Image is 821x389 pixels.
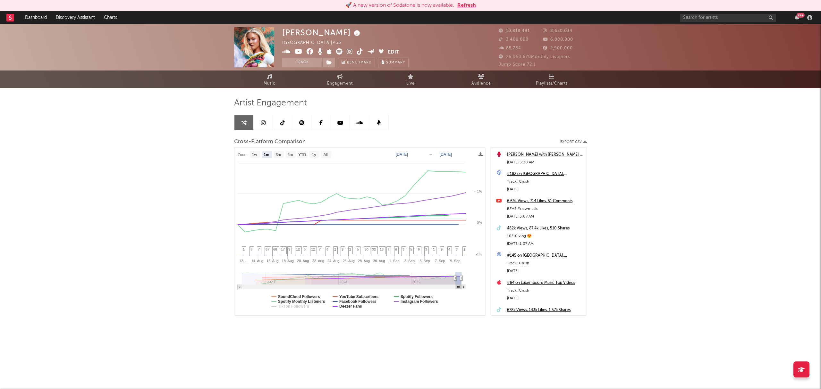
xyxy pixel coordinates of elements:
a: #182 on [GEOGRAPHIC_DATA], [GEOGRAPHIC_DATA] [507,170,583,178]
div: BFHS #newmusic [507,205,583,213]
div: [DATE] [507,186,583,193]
span: Audience [471,80,491,87]
span: 67 [266,247,269,251]
text: 1m [264,153,269,157]
text: 1y [312,153,316,157]
text: 1. Sep [389,259,400,263]
div: [PERSON_NAME] [282,27,362,38]
a: Discovery Assistant [51,11,99,24]
div: [DATE] 5:30 AM [507,159,583,166]
span: Live [406,80,415,87]
span: 32 [372,247,376,251]
span: 9 [441,247,443,251]
span: 13 [380,247,384,251]
text: 7. Sep [435,259,445,263]
text: 16. Aug [267,259,278,263]
text: 18. Aug [282,259,294,263]
span: 4 [448,247,450,251]
a: Engagement [305,70,375,88]
div: The side parts first official appearance!!! 🌺🌺🌺🌺 [507,314,583,322]
a: Dashboard [21,11,51,24]
text: 24. Aug [327,259,339,263]
div: [GEOGRAPHIC_DATA] | Pop [282,39,349,47]
span: 12 [296,247,300,251]
div: 678k Views, 143k Likes, 1.57k Shares [507,306,583,314]
span: Engagement [327,80,353,87]
span: 6 [326,247,328,251]
span: Music [264,80,275,87]
div: [DATE] [507,294,583,302]
div: 482k Views, 87.4k Likes, 510 Shares [507,225,583,232]
div: 🚀 A new version of Sodatone is now available. [345,2,454,9]
text: Facebook Followers [339,299,377,304]
text: YouTube Subscribers [339,294,379,299]
button: Track [282,58,322,67]
a: Live [375,70,446,88]
div: [DATE] 3:07 AM [507,213,583,220]
span: Summary [386,61,405,64]
span: 10,818,491 [499,29,530,33]
span: 2 [334,247,336,251]
span: 3,400,000 [499,37,529,42]
span: 6 [418,247,420,251]
button: 99+ [795,15,799,20]
text: 30. Aug [373,259,385,263]
div: 99 + [797,13,805,18]
text: SoundCloud Followers [278,294,320,299]
div: Track: Crush [507,178,583,186]
span: 1 [433,247,435,251]
span: 7 [258,247,260,251]
span: 7 [319,247,321,251]
text: 22. Aug [312,259,324,263]
span: Jump Score: 72.1 [499,62,536,67]
span: 5 [304,247,306,251]
text: 1w [252,153,257,157]
a: 6.69k Views, 714 Likes, 51 Comments [507,197,583,205]
a: Benchmark [338,58,375,67]
text: 12. … [239,259,249,263]
span: 8,650,034 [543,29,572,33]
text: Instagram Followers [401,299,438,304]
button: Refresh [457,2,476,9]
text: 3m [276,153,281,157]
button: Summary [378,58,409,67]
text: YTD [298,153,306,157]
text: Deezer Fans [339,304,362,309]
div: 10/10 vlog 😍 [507,232,583,240]
span: Artist Engagement [234,99,307,107]
span: 66 [273,247,277,251]
input: Search for artists [680,14,776,22]
span: 2 [349,247,351,251]
a: #84 on Luxembourg Music Top Videos [507,279,583,287]
span: 1 [243,247,245,251]
text: 14. Aug [251,259,263,263]
div: Track: Crush [507,260,583,267]
div: Track: Crush [507,287,583,294]
span: 26,060,670 Monthly Listeners [499,55,570,59]
text: TikTok Followers [278,304,309,309]
text: [DATE] [440,152,452,157]
text: 0% [477,221,482,225]
text: 28. Aug [358,259,370,263]
a: Playlists/Charts [516,70,587,88]
span: 85,784 [499,46,521,50]
text: 6m [288,153,293,157]
span: 12 [311,247,315,251]
span: Benchmark [347,59,371,67]
span: 9 [342,247,343,251]
a: Audience [446,70,516,88]
text: → [429,152,433,157]
text: Zoom [238,153,248,157]
button: Edit [388,48,399,56]
a: [PERSON_NAME] with [PERSON_NAME] at [GEOGRAPHIC_DATA] ([DATE]) [507,151,583,159]
a: Music [234,70,305,88]
text: 5. Sep [420,259,430,263]
span: 17 [281,247,285,251]
span: 3 [402,247,404,251]
span: 5 [357,247,359,251]
span: 3 [456,247,458,251]
span: Cross-Platform Comparison [234,138,306,146]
